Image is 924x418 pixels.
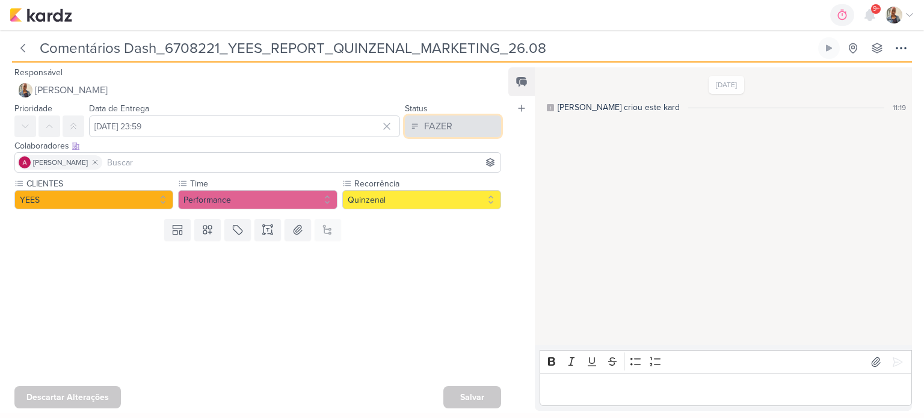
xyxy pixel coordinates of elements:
[36,37,816,59] input: Kard Sem Título
[189,177,337,190] label: Time
[89,115,400,137] input: Select a date
[25,177,173,190] label: CLIENTES
[10,8,72,22] img: kardz.app
[405,103,428,114] label: Status
[14,140,501,152] div: Colaboradores
[178,190,337,209] button: Performance
[89,103,149,114] label: Data de Entrega
[405,115,501,137] button: FAZER
[19,156,31,168] img: Alessandra Gomes
[824,43,834,53] div: Ligar relógio
[893,102,906,113] div: 11:19
[14,103,52,114] label: Prioridade
[14,79,501,101] button: [PERSON_NAME]
[105,155,498,170] input: Buscar
[18,83,32,97] img: Iara Santos
[14,67,63,78] label: Responsável
[873,4,879,14] span: 9+
[353,177,501,190] label: Recorrência
[424,119,452,134] div: FAZER
[35,83,108,97] span: [PERSON_NAME]
[558,101,680,114] div: [PERSON_NAME] criou este kard
[342,190,501,209] button: Quinzenal
[540,373,912,406] div: Editor editing area: main
[33,157,88,168] span: [PERSON_NAME]
[540,350,912,373] div: Editor toolbar
[14,190,173,209] button: YEES
[885,7,902,23] img: Iara Santos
